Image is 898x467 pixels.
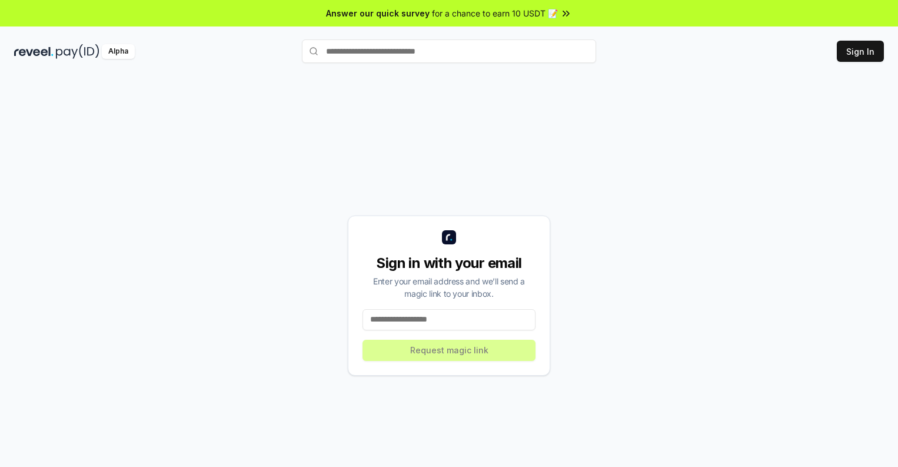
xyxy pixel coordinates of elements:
[432,7,558,19] span: for a chance to earn 10 USDT 📝
[326,7,430,19] span: Answer our quick survey
[362,275,536,300] div: Enter your email address and we’ll send a magic link to your inbox.
[56,44,99,59] img: pay_id
[837,41,884,62] button: Sign In
[14,44,54,59] img: reveel_dark
[442,230,456,244] img: logo_small
[102,44,135,59] div: Alpha
[362,254,536,273] div: Sign in with your email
